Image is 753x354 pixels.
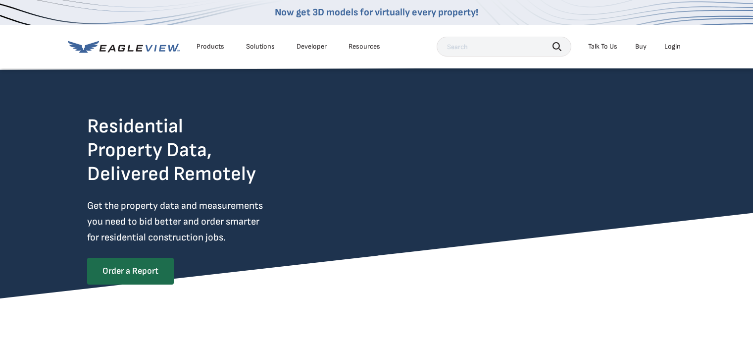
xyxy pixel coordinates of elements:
[275,6,478,18] a: Now get 3D models for virtually every property!
[87,258,174,285] a: Order a Report
[246,42,275,51] div: Solutions
[588,42,617,51] div: Talk To Us
[349,42,380,51] div: Resources
[87,115,256,186] h2: Residential Property Data, Delivered Remotely
[197,42,224,51] div: Products
[664,42,681,51] div: Login
[635,42,647,51] a: Buy
[87,198,304,245] p: Get the property data and measurements you need to bid better and order smarter for residential c...
[297,42,327,51] a: Developer
[437,37,571,57] input: Search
